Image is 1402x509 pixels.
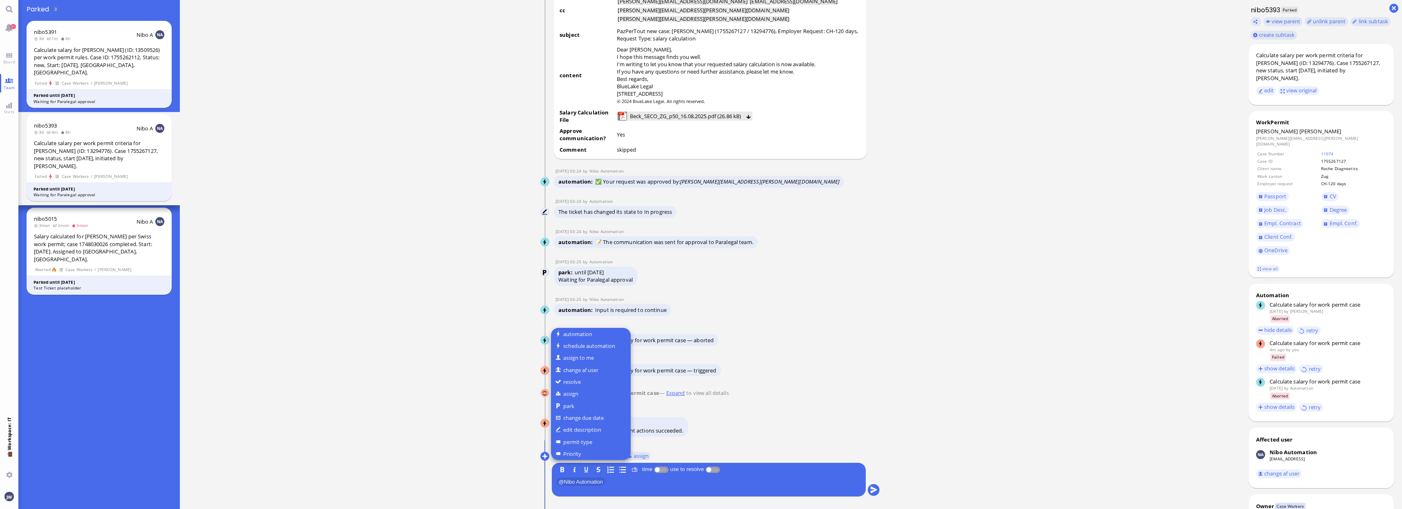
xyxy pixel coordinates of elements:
button: change due date [551,412,631,424]
button: edit description [551,424,631,436]
button: resolve [551,376,631,388]
button: schedule automation [551,340,631,352]
button: change af user [551,364,631,376]
button: automation [551,328,631,340]
button: assign [551,388,631,400]
button: permit-type [551,436,631,448]
button: assign to me [551,352,631,364]
button: Priority [551,448,631,460]
button: park [551,400,631,412]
